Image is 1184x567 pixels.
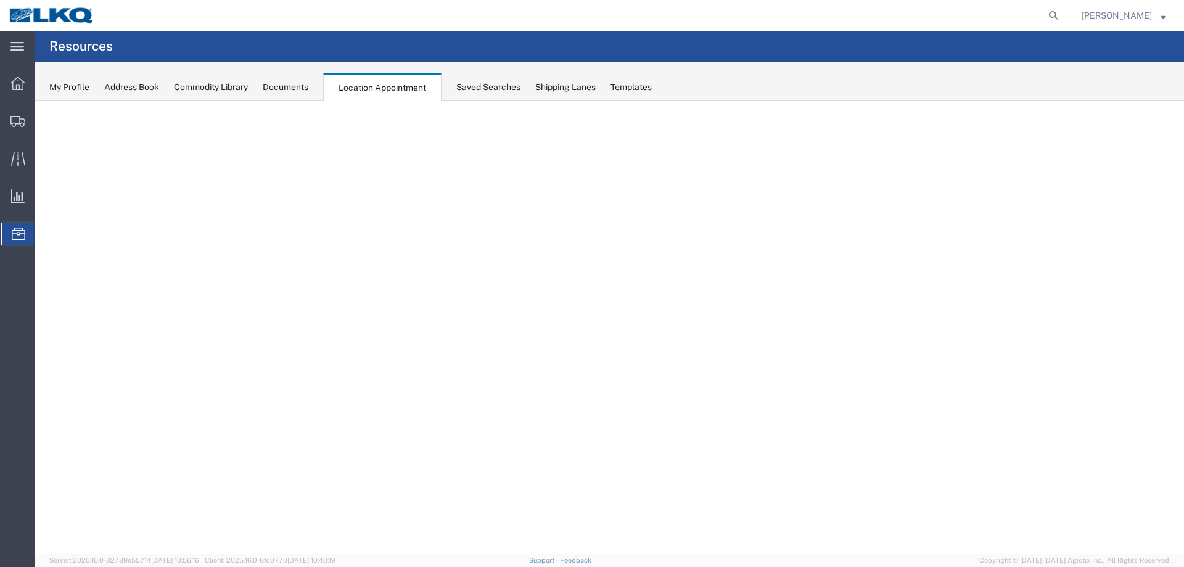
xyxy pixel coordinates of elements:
img: logo [9,6,95,25]
iframe: FS Legacy Container [35,101,1184,554]
span: [DATE] 10:40:19 [287,557,335,564]
span: Client: 2025.16.0-8fc0770 [205,557,335,564]
a: Support [529,557,560,564]
span: [DATE] 10:56:16 [151,557,199,564]
a: Feedback [560,557,591,564]
span: Server: 2025.16.0-82789e55714 [49,557,199,564]
span: Alfredo Garcia [1082,9,1152,22]
button: [PERSON_NAME] [1081,8,1167,23]
div: Commodity Library [174,81,248,94]
span: Copyright © [DATE]-[DATE] Agistix Inc., All Rights Reserved [979,555,1169,566]
div: Templates [610,81,652,94]
div: Address Book [104,81,159,94]
div: Location Appointment [323,73,442,101]
div: Shipping Lanes [535,81,596,94]
h4: Resources [49,31,113,62]
div: My Profile [49,81,89,94]
div: Saved Searches [456,81,520,94]
div: Documents [263,81,308,94]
